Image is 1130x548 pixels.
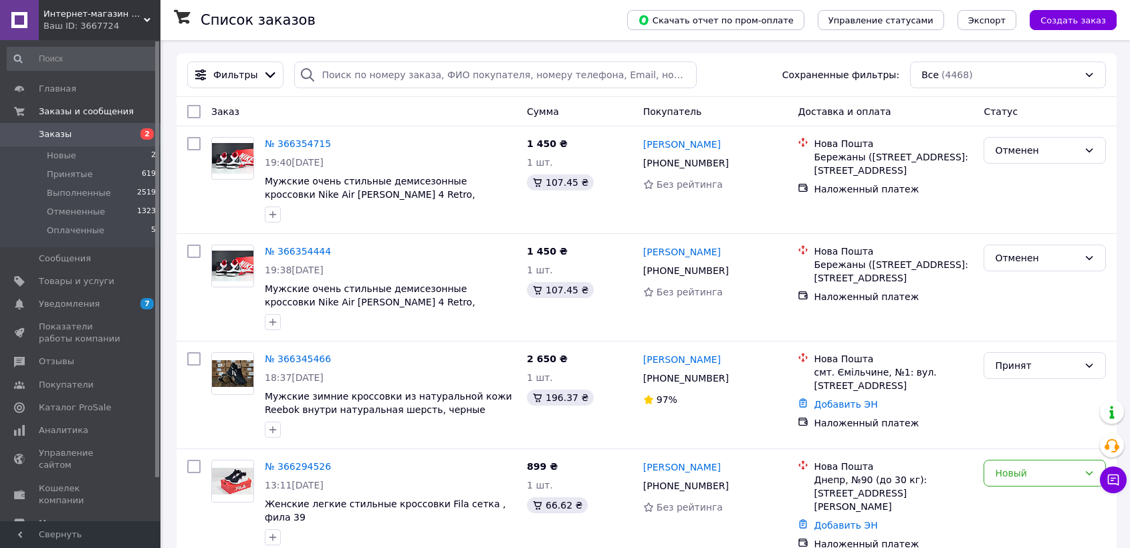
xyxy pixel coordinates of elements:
span: Принятые [47,168,93,180]
span: 13:11[DATE] [265,480,324,491]
span: Показатели работы компании [39,321,124,345]
button: Экспорт [957,10,1016,30]
span: Управление сайтом [39,447,124,471]
span: Без рейтинга [657,287,723,297]
span: Сохраненные фильтры: [782,68,899,82]
span: 2 [151,150,156,162]
a: № 366354444 [265,246,331,257]
span: 1 450 ₴ [527,246,568,257]
button: Создать заказ [1030,10,1117,30]
a: Мужские очень стильные демисезонные кроссовки Nike Air [PERSON_NAME] 4 Retro, комфортная модель б... [265,176,503,213]
span: Маркет [39,517,73,529]
div: Наложенный платеж [814,182,973,196]
span: Интернет-магазин "DEMI" [43,8,144,20]
span: 1 шт. [527,265,553,275]
a: Фото товару [211,352,254,395]
a: [PERSON_NAME] [643,138,721,151]
button: Чат с покупателем [1100,466,1127,493]
span: Аналитика [39,424,88,436]
span: Уведомления [39,298,100,310]
a: [PERSON_NAME] [643,353,721,366]
a: № 366345466 [265,354,331,364]
span: Доставка и оплата [798,106,891,117]
div: Днепр, №90 (до 30 кг): [STREET_ADDRESS][PERSON_NAME] [814,473,973,513]
input: Поиск по номеру заказа, ФИО покупателя, номеру телефона, Email, номеру накладной [294,61,697,88]
div: Наложенный платеж [814,290,973,303]
span: 97% [657,394,677,405]
div: [PHONE_NUMBER] [641,476,731,495]
a: Мужские зимние кроссовки из натуральной кожи Reebok внутри натуральная шерсть, черные качественны... [265,391,512,428]
div: Нова Пошта [814,352,973,366]
a: Создать заказ [1016,14,1117,25]
a: Фото товару [211,245,254,287]
span: Каталог ProSale [39,402,111,414]
span: Заказ [211,106,239,117]
img: Фото товару [212,251,253,282]
span: Покупатель [643,106,702,117]
div: Ваш ID: 3667724 [43,20,160,32]
div: Отменен [995,143,1079,158]
span: Оплаченные [47,225,104,237]
div: Принят [995,358,1079,373]
div: 66.62 ₴ [527,497,588,513]
span: 899 ₴ [527,461,558,472]
a: Добавить ЭН [814,520,877,531]
span: Все [921,68,939,82]
div: Бережаны ([STREET_ADDRESS]: [STREET_ADDRESS] [814,150,973,177]
span: 5 [151,225,156,237]
button: Управление статусами [818,10,944,30]
a: № 366294526 [265,461,331,472]
span: Выполненные [47,187,111,199]
span: Скачать отчет по пром-оплате [638,14,794,26]
div: Наложенный платеж [814,416,973,430]
h1: Список заказов [201,12,316,28]
a: [PERSON_NAME] [643,245,721,259]
span: 2 650 ₴ [527,354,568,364]
span: 1 450 ₴ [527,138,568,149]
a: [PERSON_NAME] [643,460,721,474]
span: 1323 [137,206,156,218]
span: Заказы [39,128,72,140]
span: Главная [39,83,76,95]
button: Скачать отчет по пром-оплате [627,10,804,30]
a: № 366354715 [265,138,331,149]
span: Без рейтинга [657,502,723,513]
span: Покупатели [39,379,94,391]
span: Сумма [527,106,559,117]
span: 1 шт. [527,480,553,491]
span: Статус [984,106,1018,117]
span: 1 шт. [527,372,553,383]
span: 19:38[DATE] [265,265,324,275]
span: Фильтры [213,68,257,82]
span: Товары и услуги [39,275,114,287]
span: Отмененные [47,206,105,218]
span: 18:37[DATE] [265,372,324,383]
a: Фото товару [211,137,254,180]
a: Фото товару [211,460,254,503]
span: Без рейтинга [657,179,723,190]
span: Новые [47,150,76,162]
span: Создать заказ [1040,15,1106,25]
img: Фото товару [212,468,253,495]
span: Экспорт [968,15,1006,25]
span: 7 [140,298,154,309]
span: 19:40[DATE] [265,157,324,168]
div: Нова Пошта [814,245,973,258]
input: Поиск [7,47,157,71]
a: Мужские очень стильные демисезонные кроссовки Nike Air [PERSON_NAME] 4 Retro, комфортная модель б... [265,283,503,321]
div: [PHONE_NUMBER] [641,369,731,388]
span: 1 шт. [527,157,553,168]
span: Отзывы [39,356,74,368]
div: Бережаны ([STREET_ADDRESS]: [STREET_ADDRESS] [814,258,973,285]
span: Управление статусами [828,15,933,25]
span: 2519 [137,187,156,199]
div: 107.45 ₴ [527,174,594,190]
div: Нова Пошта [814,137,973,150]
span: Заказы и сообщения [39,106,134,118]
span: 619 [142,168,156,180]
div: [PHONE_NUMBER] [641,154,731,172]
div: [PHONE_NUMBER] [641,261,731,280]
